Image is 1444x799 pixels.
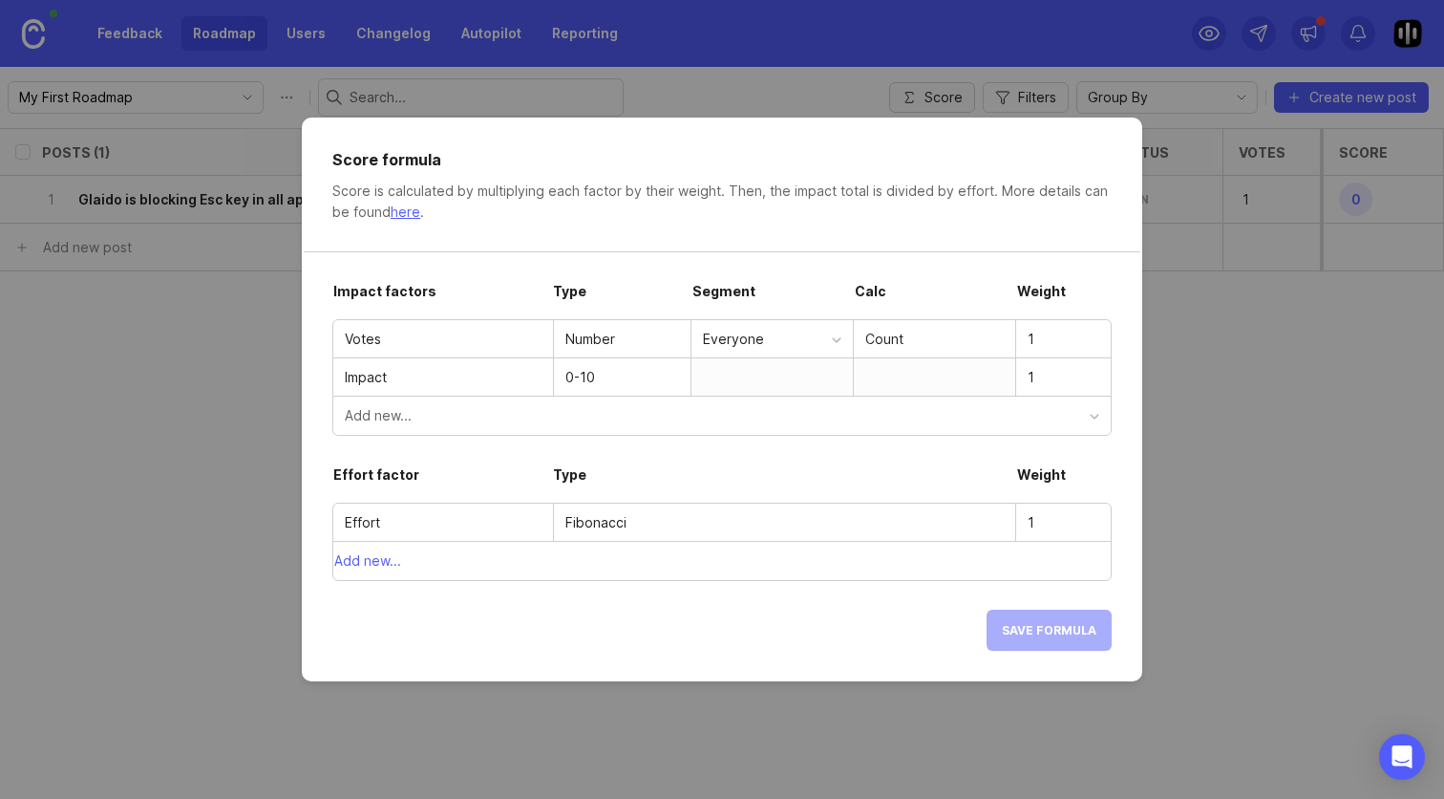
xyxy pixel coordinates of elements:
[391,204,420,220] a: here
[865,329,1004,350] div: Count
[1016,464,1112,503] div: Weight
[332,281,552,319] div: Impact factors
[332,181,1112,223] div: Score is calculated by multiplying each factor by their weight. Then, the impact total is divided...
[1016,281,1112,319] div: Weight
[552,464,1016,503] div: Type
[333,542,1111,580] button: Add new...
[565,512,1004,533] div: Fibonacci
[345,405,1090,426] div: Add new...
[554,329,626,350] div: Number
[332,148,1112,171] div: Score formula
[1379,734,1425,780] div: Open Intercom Messenger
[854,281,1016,319] div: Calc
[334,551,401,571] span: Add new...
[703,329,832,350] div: Everyone
[332,464,552,503] div: Effort factor
[552,281,691,319] div: Type
[565,367,679,388] div: 0-10
[691,281,854,319] div: Segment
